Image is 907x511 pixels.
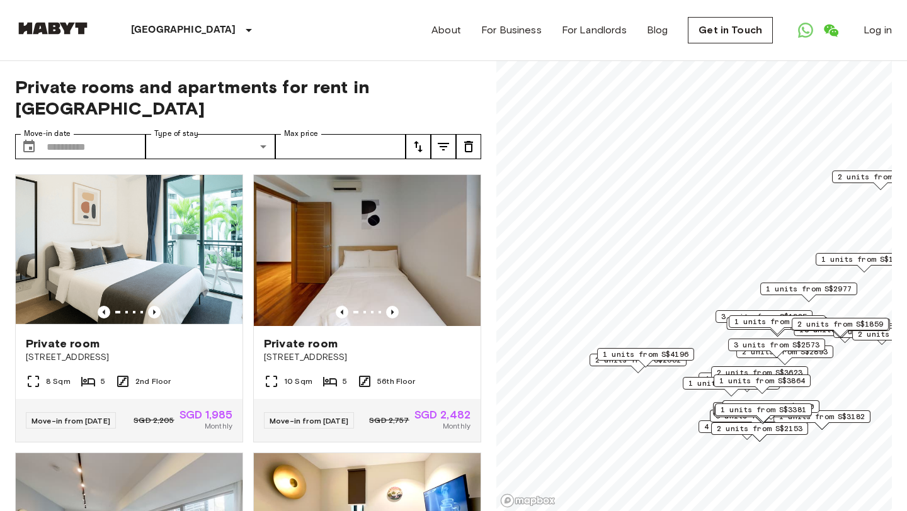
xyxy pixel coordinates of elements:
[414,409,471,420] span: SGD 2,482
[688,378,774,389] span: 1 units from S$2704
[16,134,42,159] button: Choose date
[180,409,232,420] span: SGD 1,985
[710,410,807,429] div: Map marker
[131,23,236,38] p: [GEOGRAPHIC_DATA]
[590,354,687,373] div: Map marker
[284,128,318,139] label: Max price
[734,316,820,327] span: 1 units from S$3024
[562,23,627,38] a: For Landlords
[31,416,110,425] span: Move-in from [DATE]
[760,283,857,302] div: Map marker
[726,317,828,337] div: Map marker
[793,18,818,43] a: Open WhatsApp
[270,416,348,425] span: Move-in from [DATE]
[386,306,399,318] button: Previous image
[26,336,100,351] span: Private room
[779,411,865,422] span: 1 units from S$3182
[818,18,843,43] a: Open WeChat
[793,318,890,338] div: Map marker
[98,306,110,318] button: Previous image
[713,402,810,422] div: Map marker
[481,23,542,38] a: For Business
[797,318,883,330] span: 2 units from S$1859
[719,375,805,386] span: 1 units from S$3864
[792,318,889,337] div: Map marker
[821,254,907,265] span: 1 units from S$1418
[254,175,481,326] img: Marketing picture of unit SG-01-072-003-03
[722,400,819,420] div: Map marker
[595,354,681,366] span: 2 units from S$2652
[719,403,804,414] span: 2 units from S$2342
[716,310,813,330] div: Map marker
[154,128,198,139] label: Type of stay
[766,283,852,295] span: 1 units from S$2977
[205,420,232,432] span: Monthly
[253,174,481,442] a: Marketing picture of unit SG-01-072-003-03Previous imagePrevious imagePrivate room[STREET_ADDRESS...
[729,315,826,335] div: Map marker
[597,348,694,368] div: Map marker
[134,415,174,426] span: SGD 2,205
[714,405,811,424] div: Map marker
[101,376,105,387] span: 5
[699,420,796,440] div: Map marker
[406,134,431,159] button: tune
[721,311,807,322] span: 3 units from S$1985
[699,373,796,392] div: Map marker
[711,422,808,442] div: Map marker
[717,367,802,378] span: 2 units from S$3623
[728,339,825,358] div: Map marker
[721,404,806,415] span: 1 units from S$3381
[46,376,71,387] span: 8 Sqm
[715,403,812,423] div: Map marker
[704,421,790,432] span: 4 units from S$1680
[734,339,819,351] span: 3 units from S$2573
[24,128,71,139] label: Move-in date
[647,23,668,38] a: Blog
[264,336,338,351] span: Private room
[773,410,870,430] div: Map marker
[148,306,161,318] button: Previous image
[714,374,811,394] div: Map marker
[16,175,242,326] img: Marketing picture of unit SG-01-083-001-005
[717,423,802,434] span: 2 units from S$2153
[711,366,808,386] div: Map marker
[500,493,556,508] a: Mapbox logo
[688,17,773,43] a: Get in Touch
[15,76,481,119] span: Private rooms and apartments for rent in [GEOGRAPHIC_DATA]
[26,351,232,364] span: [STREET_ADDRESS]
[728,401,814,412] span: 1 units from S$4200
[742,346,828,357] span: 2 units from S$2893
[683,377,780,396] div: Map marker
[704,373,790,385] span: 4 units from S$2004
[264,351,471,364] span: [STREET_ADDRESS]
[456,134,481,159] button: tune
[603,349,688,360] span: 1 units from S$4196
[336,306,348,318] button: Previous image
[736,345,833,365] div: Map marker
[15,22,91,35] img: Habyt
[15,174,243,442] a: Marketing picture of unit SG-01-083-001-005Previous imagePrevious imagePrivate room[STREET_ADDRES...
[343,376,347,387] span: 5
[135,376,171,387] span: 2nd Floor
[377,376,416,387] span: 56th Floor
[369,415,409,426] span: SGD 2,757
[431,134,456,159] button: tune
[431,23,461,38] a: About
[443,420,471,432] span: Monthly
[284,376,312,387] span: 10 Sqm
[864,23,892,38] a: Log in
